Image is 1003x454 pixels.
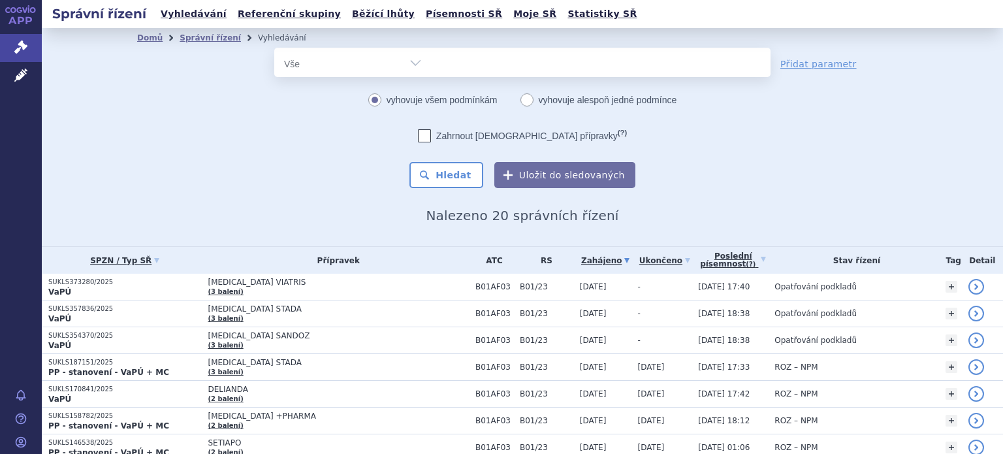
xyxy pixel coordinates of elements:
[638,416,665,425] span: [DATE]
[638,389,665,398] span: [DATE]
[774,389,818,398] span: ROZ – NPM
[208,422,243,429] a: (2 balení)
[520,363,573,372] span: B01/23
[774,416,818,425] span: ROZ – NPM
[475,389,513,398] span: B01AF03
[475,336,513,345] span: B01AF03
[520,90,677,110] label: vyhovuje alespoň jedné podmínce
[580,309,607,318] span: [DATE]
[418,129,627,142] label: Zahrnout [DEMOGRAPHIC_DATA] přípravky
[746,261,756,268] abbr: (?)
[48,385,201,394] p: SUKLS170841/2025
[698,443,750,452] span: [DATE] 01:06
[48,421,169,430] strong: PP - stanovení - VaPÚ + MC
[201,247,469,274] th: Přípravek
[774,309,857,318] span: Opatřování podkladů
[968,386,984,402] a: detail
[580,443,607,452] span: [DATE]
[580,363,607,372] span: [DATE]
[768,247,938,274] th: Stav řízení
[946,388,957,400] a: +
[580,251,631,270] a: Zahájeno
[520,309,573,318] span: B01/23
[208,278,469,287] span: [MEDICAL_DATA] VIATRIS
[638,443,665,452] span: [DATE]
[494,162,635,188] button: Uložit do sledovaných
[48,358,201,367] p: SUKLS187151/2025
[774,443,818,452] span: ROZ – NPM
[580,282,607,291] span: [DATE]
[774,363,818,372] span: ROZ – NPM
[48,331,201,340] p: SUKLS354370/2025
[520,416,573,425] span: B01/23
[475,363,513,372] span: B01AF03
[638,282,641,291] span: -
[580,336,607,345] span: [DATE]
[258,28,323,48] li: Vyhledávání
[946,334,957,346] a: +
[698,282,750,291] span: [DATE] 17:40
[157,5,231,23] a: Vyhledávání
[638,251,692,270] a: Ukončeno
[368,90,498,110] label: vyhovuje všem podmínkám
[48,278,201,287] p: SUKLS373280/2025
[946,308,957,319] a: +
[48,412,201,421] p: SUKLS158782/2025
[475,443,513,452] span: B01AF03
[698,336,750,345] span: [DATE] 18:38
[422,5,506,23] a: Písemnosti SŘ
[48,395,71,404] strong: VaPÚ
[520,389,573,398] span: B01/23
[564,5,641,23] a: Statistiky SŘ
[946,442,957,453] a: +
[48,287,71,297] strong: VaPÚ
[426,208,618,223] span: Nalezeno 20 správních řízení
[409,162,483,188] button: Hledat
[208,331,469,340] span: [MEDICAL_DATA] SANDOZ
[968,306,984,321] a: detail
[638,336,641,345] span: -
[208,358,469,367] span: [MEDICAL_DATA] STADA
[208,315,243,322] a: (3 balení)
[513,247,573,274] th: RS
[208,342,243,349] a: (3 balení)
[208,395,243,402] a: (2 balení)
[208,304,469,314] span: [MEDICAL_DATA] STADA
[939,247,962,274] th: Tag
[618,129,627,137] abbr: (?)
[946,415,957,427] a: +
[638,309,641,318] span: -
[208,438,469,447] span: SETIAPO
[698,363,750,372] span: [DATE] 17:33
[698,309,750,318] span: [DATE] 18:38
[962,247,1003,274] th: Detail
[48,304,201,314] p: SUKLS357836/2025
[48,251,201,270] a: SPZN / Typ SŘ
[520,443,573,452] span: B01/23
[475,282,513,291] span: B01AF03
[475,416,513,425] span: B01AF03
[208,412,469,421] span: [MEDICAL_DATA] +PHARMA
[48,341,71,350] strong: VaPÚ
[48,314,71,323] strong: VaPÚ
[180,33,241,42] a: Správní řízení
[580,389,607,398] span: [DATE]
[48,368,169,377] strong: PP - stanovení - VaPÚ + MC
[475,309,513,318] span: B01AF03
[638,363,665,372] span: [DATE]
[509,5,560,23] a: Moje SŘ
[469,247,513,274] th: ATC
[137,33,163,42] a: Domů
[968,359,984,375] a: detail
[698,416,750,425] span: [DATE] 18:12
[780,57,857,71] a: Přidat parametr
[208,385,469,394] span: DELIANDA
[580,416,607,425] span: [DATE]
[946,361,957,373] a: +
[968,332,984,348] a: detail
[968,413,984,429] a: detail
[348,5,419,23] a: Běžící lhůty
[520,336,573,345] span: B01/23
[698,389,750,398] span: [DATE] 17:42
[208,288,243,295] a: (3 balení)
